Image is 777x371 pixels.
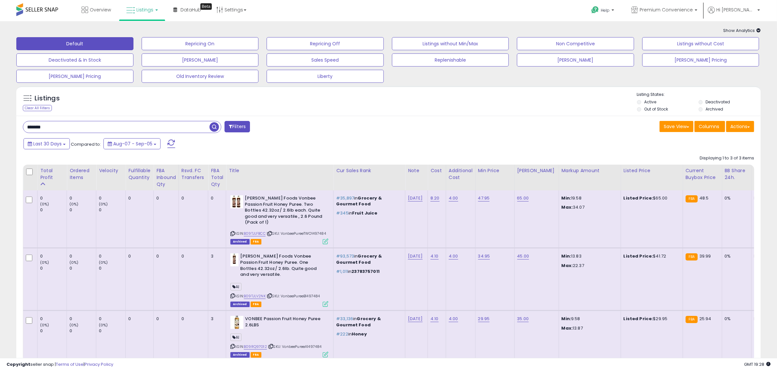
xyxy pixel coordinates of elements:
div: ASIN: [230,316,328,357]
strong: Min: [562,253,571,259]
span: | SKU: VonbeePureeB1497484 [267,293,320,299]
label: Out of Stock [644,106,668,112]
button: Deactivated & In Stock [16,53,133,67]
div: Clear All Filters [23,105,52,111]
span: Show Analytics [723,27,761,34]
div: 0 [156,316,174,322]
span: DataHub [180,7,201,13]
span: #93,573 [336,253,354,259]
div: Title [229,167,331,174]
div: 0 [70,195,96,201]
small: (0%) [40,201,49,207]
div: Listed Price [624,167,680,174]
button: Old Inventory Review [142,70,259,83]
span: Listings that have been deleted from Seller Central [230,302,249,307]
button: Default [16,37,133,50]
div: 0 [128,253,148,259]
div: N/A [754,195,776,201]
span: Fruit Juice [352,210,378,216]
a: Privacy Policy [85,361,113,367]
span: Premium Convenience [640,7,693,13]
a: [DATE] [408,195,423,201]
span: Listings [136,7,153,13]
span: | SKU: VonbeePureeTWO1497484 [267,231,326,236]
p: in [336,316,400,328]
button: Listings without Min/Max [392,37,509,50]
div: [PERSON_NAME] [517,167,556,174]
div: 0 [181,195,203,201]
b: VONBEE Passion Fruit Honey Puree 2.6LBS [245,316,324,330]
small: (0%) [70,322,79,328]
span: Grocery & Gourmet Food [336,316,381,328]
div: Rsvd. FC Transfers [181,167,206,181]
span: #33,136 [336,316,353,322]
p: 22.37 [562,263,616,269]
div: 0 [99,265,125,271]
a: 4.10 [430,316,439,322]
button: Actions [726,121,754,132]
div: 0% [725,253,746,259]
p: in [336,331,400,337]
small: FBA [686,316,698,323]
div: 0 [99,253,125,259]
div: 0 [128,195,148,201]
button: Filters [225,121,250,132]
div: 0 [156,195,174,201]
span: FBA [251,302,262,307]
img: 51UtXYL126L._SL40_.jpg [230,195,243,208]
div: 0 [181,253,203,259]
p: 34.07 [562,204,616,210]
button: Repricing Off [267,37,384,50]
p: Listing States: [637,92,761,98]
div: 0 [70,207,96,213]
label: Deactivated [706,99,730,105]
span: #345 [336,210,349,216]
strong: Min: [562,195,571,201]
a: [DATE] [408,316,423,322]
span: Compared to: [71,141,101,147]
button: Columns [694,121,725,132]
small: (0%) [40,322,49,328]
a: 34.95 [478,253,490,260]
span: #222 [336,331,348,337]
a: 4.00 [449,253,458,260]
p: in [336,253,400,265]
div: Min Price [478,167,512,174]
div: seller snap | | [7,362,113,368]
div: 0 [99,316,125,322]
div: 0 [99,207,125,213]
div: FBA Total Qty [211,167,223,188]
div: 0 [40,207,67,213]
span: 25.94 [699,316,711,322]
div: 0% [725,316,746,322]
button: Replenishable [392,53,509,67]
p: 13.87 [562,325,616,331]
button: Listings without Cost [642,37,759,50]
button: Save View [660,121,693,132]
button: Aug-07 - Sep-05 [103,138,161,149]
button: Last 30 Days [23,138,70,149]
span: 23783757011 [351,268,380,275]
a: B09RQ97G12 [244,344,267,349]
span: Aug-07 - Sep-05 [113,141,152,147]
div: 0% [725,195,746,201]
div: 0 [128,316,148,322]
a: 4.10 [430,253,439,260]
a: B09TJLFBCC [244,231,266,236]
img: 41akzJ9msuL._SL40_.jpg [230,316,243,329]
p: in [336,195,400,207]
p: 13.83 [562,253,616,259]
div: 0 [40,253,67,259]
p: 9.58 [562,316,616,322]
button: Liberty [267,70,384,83]
b: [PERSON_NAME] Foods Vonbee Passion Fruit Honey Puree. Two Bottles 42.32oz/ 2.6lb each. Quite good... [245,195,324,227]
p: in [336,269,400,275]
strong: Max: [562,325,573,331]
div: Current Buybox Price [686,167,719,181]
span: Listings that have been deleted from Seller Central [230,352,249,358]
small: (0%) [99,322,108,328]
div: 0 [40,265,67,271]
small: (0%) [40,260,49,265]
a: 4.00 [449,316,458,322]
b: Listed Price: [624,316,653,322]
